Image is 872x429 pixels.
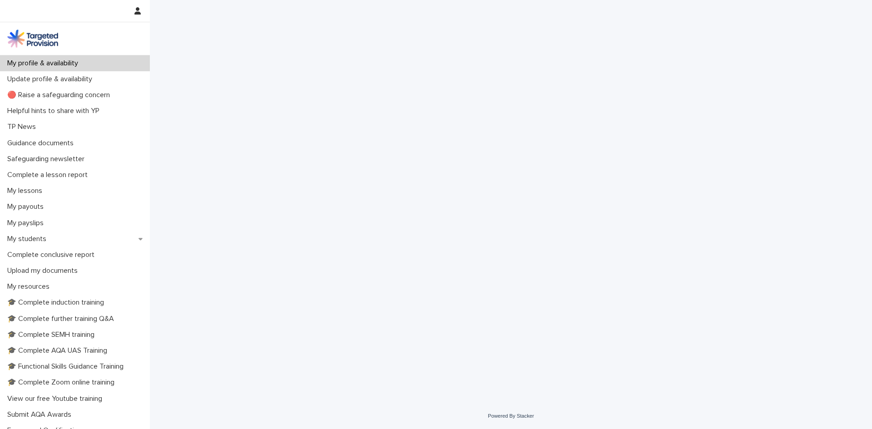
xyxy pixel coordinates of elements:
[4,91,117,99] p: 🔴 Raise a safeguarding concern
[4,282,57,291] p: My resources
[4,362,131,371] p: 🎓 Functional Skills Guidance Training
[4,298,111,307] p: 🎓 Complete induction training
[7,30,58,48] img: M5nRWzHhSzIhMunXDL62
[4,107,107,115] p: Helpful hints to share with YP
[4,139,81,148] p: Guidance documents
[4,410,79,419] p: Submit AQA Awards
[4,219,51,227] p: My payslips
[4,155,92,163] p: Safeguarding newsletter
[4,330,102,339] p: 🎓 Complete SEMH training
[4,171,95,179] p: Complete a lesson report
[4,315,121,323] p: 🎓 Complete further training Q&A
[488,413,534,419] a: Powered By Stacker
[4,266,85,275] p: Upload my documents
[4,346,114,355] p: 🎓 Complete AQA UAS Training
[4,378,122,387] p: 🎓 Complete Zoom online training
[4,59,85,68] p: My profile & availability
[4,202,51,211] p: My payouts
[4,187,50,195] p: My lessons
[4,394,109,403] p: View our free Youtube training
[4,251,102,259] p: Complete conclusive report
[4,235,54,243] p: My students
[4,123,43,131] p: TP News
[4,75,99,84] p: Update profile & availability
